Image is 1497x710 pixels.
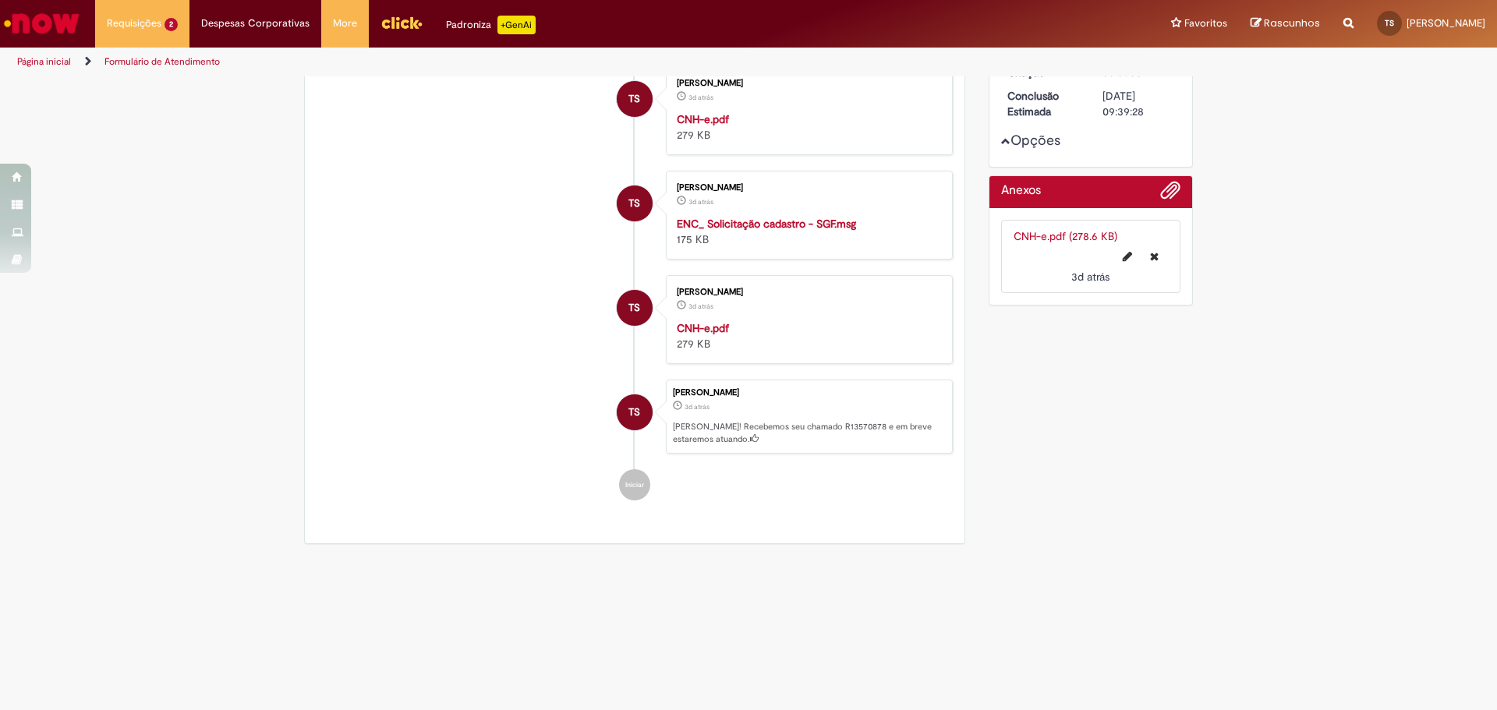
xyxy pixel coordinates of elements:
[617,394,653,430] div: Takasi Augusto De Souza
[685,402,710,412] span: 3d atrás
[688,302,713,311] span: 3d atrás
[1184,16,1227,31] span: Favoritos
[677,112,729,126] a: CNH-e.pdf
[673,388,944,397] div: [PERSON_NAME]
[1102,65,1141,79] span: 3d atrás
[677,321,729,335] a: CNH-e.pdf
[380,11,423,34] img: click_logo_yellow_360x200.png
[1113,244,1141,269] button: Editar nome de arquivo CNH-e.pdf
[497,16,536,34] p: +GenAi
[617,81,653,117] div: Takasi Augusto De Souza
[317,51,953,517] ul: Histórico de tíquete
[1001,184,1041,198] h2: Anexos
[107,16,161,31] span: Requisições
[165,18,178,31] span: 2
[317,380,953,454] li: Takasi Augusto De Souza
[628,185,640,222] span: TS
[677,183,936,193] div: [PERSON_NAME]
[17,55,71,68] a: Página inicial
[617,290,653,326] div: Takasi Augusto De Souza
[688,302,713,311] time: 26/09/2025 14:37:11
[617,185,653,221] div: Takasi Augusto De Souza
[688,93,713,102] span: 3d atrás
[677,79,936,88] div: [PERSON_NAME]
[685,402,710,412] time: 26/09/2025 14:38:53
[628,289,640,327] span: TS
[688,197,713,207] span: 3d atrás
[1102,65,1141,79] time: 26/09/2025 14:38:53
[1407,16,1485,30] span: [PERSON_NAME]
[677,111,936,143] div: 279 KB
[628,394,640,431] span: TS
[677,216,936,247] div: 175 KB
[688,93,713,102] time: 26/09/2025 14:38:48
[1102,88,1175,119] div: [DATE] 09:39:28
[1160,180,1180,208] button: Adicionar anexos
[688,197,713,207] time: 26/09/2025 14:38:40
[1251,16,1320,31] a: Rascunhos
[201,16,310,31] span: Despesas Corporativas
[677,320,936,351] div: 279 KB
[677,288,936,297] div: [PERSON_NAME]
[1141,244,1168,269] button: Excluir CNH-e.pdf
[1014,229,1117,243] a: CNH-e.pdf (278.6 KB)
[1385,18,1394,28] span: TS
[677,217,856,231] a: ENC_ Solicitação cadastro - SGF.msg
[333,16,357,31] span: More
[104,55,220,68] a: Formulário de Atendimento
[1071,270,1109,284] time: 26/09/2025 14:37:11
[1264,16,1320,30] span: Rascunhos
[12,48,986,76] ul: Trilhas de página
[2,8,82,39] img: ServiceNow
[446,16,536,34] div: Padroniza
[1071,270,1109,284] span: 3d atrás
[628,80,640,118] span: TS
[996,88,1092,119] dt: Conclusão Estimada
[673,421,944,445] p: [PERSON_NAME]! Recebemos seu chamado R13570878 e em breve estaremos atuando.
